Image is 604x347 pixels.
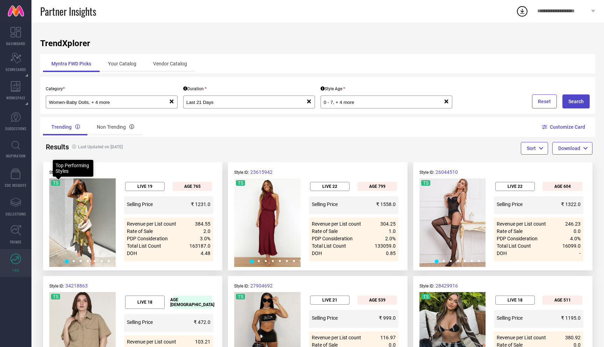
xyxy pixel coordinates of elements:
p: LIVE 22 [322,184,337,189]
button: ● [440,258,447,264]
div: 2.0% [385,236,396,241]
span: ● [107,258,110,263]
div: Open download list [516,5,528,17]
div: 2.0 [203,228,210,234]
div: PDP Consideration [312,236,366,241]
p: Style ID: [234,169,401,175]
div: 133059.0 [375,243,396,249]
div: PDP Consideration [497,236,551,241]
div: Revenue per List count [127,221,181,227]
div: TS [423,294,429,299]
div: Rate of Sale [497,228,551,234]
div: 0.85 [386,250,396,256]
button: ● [105,258,112,264]
h1: TrendXplorer [40,38,595,48]
button: ● [461,258,468,264]
p: AGE 799 [369,184,386,189]
div: Total List Count [312,243,366,249]
span: ● [264,258,267,263]
p: Style ID: [234,283,401,289]
p: Style ID: [49,283,216,289]
div: Revenue per List count [312,221,366,227]
div: Revenue per List count [497,221,551,227]
button: ● [447,258,454,264]
span: ● [300,258,302,263]
div: 1.0 [389,228,396,234]
div: Selling Price [127,319,181,325]
div: Total List Count [497,243,551,249]
div: Your Catalog [100,55,145,72]
div: Total List Count [127,243,181,249]
input: Select Duration [186,100,294,105]
div: DOH [127,250,181,256]
span: ● [257,258,260,263]
div: Myntra FWD Picks [43,55,100,72]
button: ● [269,258,276,264]
div: 4.48 [201,250,210,256]
p: LIVE 18 [137,300,152,305]
div: - [579,250,581,256]
div: Non Trending [88,119,143,135]
input: Select style age [324,100,432,105]
div: 384.55 [195,221,210,227]
p: Category [46,86,178,91]
div: TS [423,180,429,186]
img: VXfBYZDO_97931e47c40f476ab14bfa3e441c9d2f.jpg [234,178,301,267]
span: ● [64,256,70,266]
span: INSPIRATION [6,153,26,158]
p: LIVE 22 [508,184,523,189]
button: ● [245,255,259,267]
div: Top Performing Styles [56,163,91,174]
div: Revenue per List count [497,335,551,340]
div: 163187.0 [189,243,210,249]
span: TRENDS [10,239,22,245]
div: ₹ 1231.0 [191,201,210,207]
div: 0 - 7, 7 - 14, 14 - 21, 21 - 30, 30+ [324,99,444,105]
span: ● [279,258,281,263]
div: 103.21 [195,339,210,345]
div: 3.0% [200,236,210,241]
h2: Results [46,143,63,151]
div: 27904692 [250,283,273,289]
span: ● [86,258,89,263]
span: ● [79,258,82,263]
p: Style ID: [419,169,586,175]
p: LIVE 21 [322,298,337,303]
span: ● [93,258,96,263]
p: AGE 539 [369,298,386,303]
p: Style ID: [49,169,216,175]
button: ● [262,258,269,264]
div: ₹ 1322.0 [561,201,581,207]
div: Vendor Catalog [145,55,195,72]
div: Revenue per List count [312,335,366,340]
span: ● [72,258,75,263]
button: ● [255,258,262,264]
button: ● [91,258,98,264]
div: 28429916 [436,283,458,289]
span: ● [293,258,295,263]
div: ₹ 472.0 [194,319,210,325]
div: ₹ 1195.0 [561,315,581,321]
div: 16099.0 [562,243,581,249]
div: ₹ 999.0 [379,315,396,321]
span: ● [443,258,445,263]
span: COLLECTIONS [6,211,26,217]
div: TS [53,294,58,299]
button: Reset [532,94,557,108]
div: DOH [312,250,366,256]
p: Style ID: [419,283,586,289]
button: Download [552,142,592,155]
div: Selling Price [312,201,366,207]
div: Selling Price [127,201,181,207]
div: DOH [497,250,551,256]
div: Selling Price [497,315,551,321]
p: AGE 511 [554,298,571,303]
span: SCORECARDS [6,67,26,72]
span: ● [100,258,103,263]
p: LIVE 18 [508,298,523,303]
p: AGE 765 [184,184,201,189]
div: Last 21 Days [186,99,306,105]
button: ● [84,258,91,264]
button: ● [112,258,119,264]
div: Style Age [321,86,345,91]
